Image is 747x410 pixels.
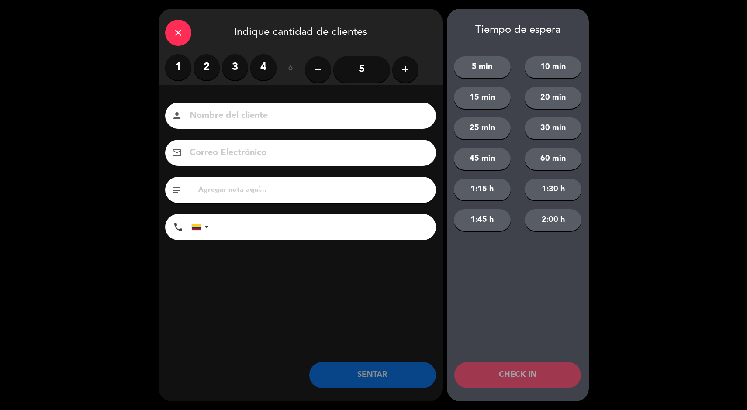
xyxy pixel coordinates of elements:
i: person [172,110,182,121]
input: Nombre del cliente [189,108,425,124]
button: add [392,56,418,83]
button: 30 min [525,117,581,139]
button: CHECK IN [454,362,581,388]
button: 45 min [454,148,511,170]
i: phone [173,222,183,232]
i: add [400,64,411,75]
label: 1 [165,54,191,80]
button: 2:00 h [525,209,581,231]
button: 1:45 h [454,209,511,231]
button: remove [305,56,331,83]
i: email [172,148,182,158]
button: 60 min [525,148,581,170]
button: 20 min [525,87,581,109]
button: SENTAR [309,362,436,388]
label: 3 [222,54,248,80]
div: ó [277,54,305,85]
button: 15 min [454,87,511,109]
i: remove [313,64,323,75]
input: Agregar nota aquí... [197,184,429,196]
button: 1:30 h [525,179,581,200]
button: 1:15 h [454,179,511,200]
label: 2 [194,54,220,80]
div: Tiempo de espera [447,24,589,37]
label: 4 [250,54,277,80]
i: subject [172,185,182,195]
i: close [173,28,183,38]
button: 25 min [454,117,511,139]
input: Correo Electrónico [189,145,425,161]
button: 10 min [525,56,581,78]
div: Colombia: +57 [192,214,212,240]
div: Indique cantidad de clientes [159,9,443,54]
button: 5 min [454,56,511,78]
